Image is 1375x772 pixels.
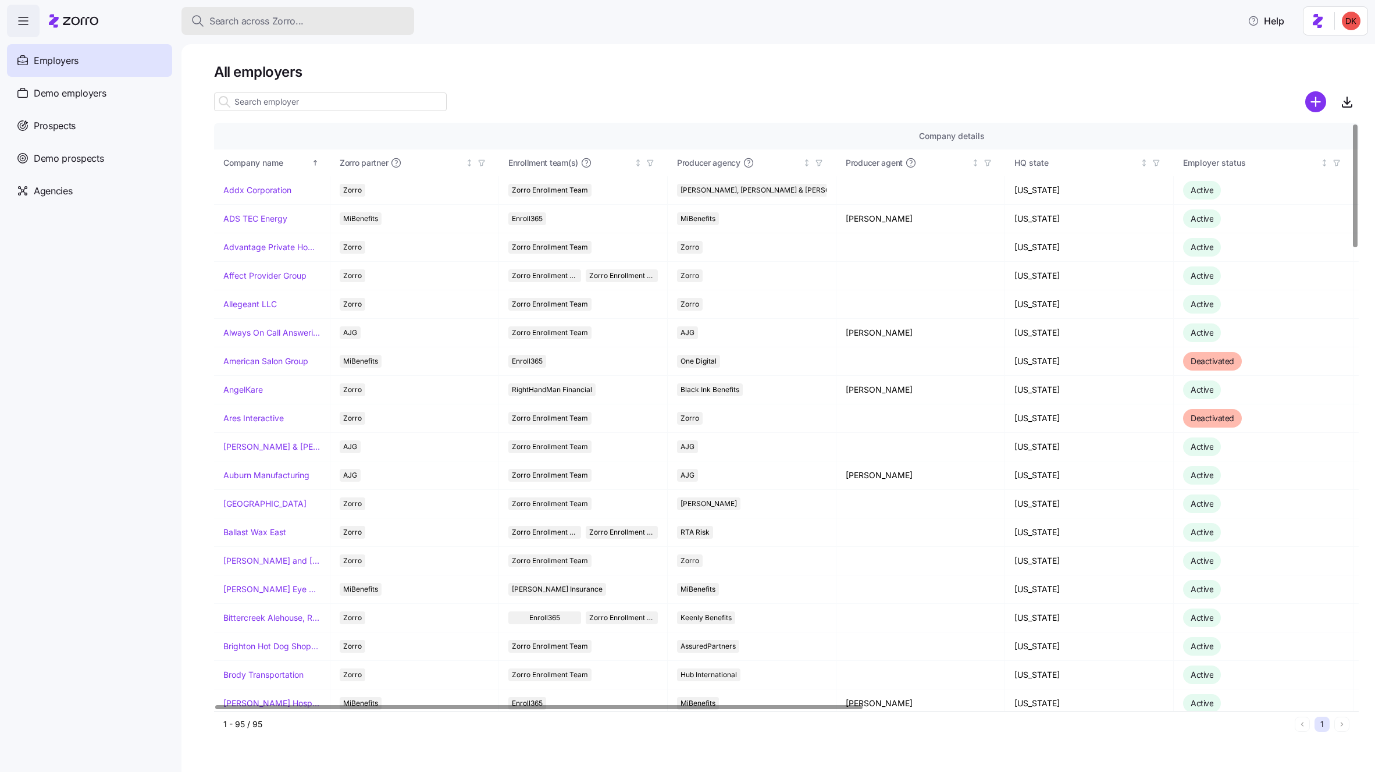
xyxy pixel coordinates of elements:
span: AssuredPartners [681,640,736,653]
th: Producer agentNot sorted [836,150,1005,176]
div: Company name [223,156,309,169]
span: AJG [343,326,357,339]
div: Not sorted [1140,159,1148,167]
span: Enrollment team(s) [508,157,578,169]
span: Zorro Enrollment Team [589,611,655,624]
span: Active [1191,584,1213,594]
span: Active [1191,499,1213,508]
span: Zorro [343,298,362,311]
span: Zorro [343,412,362,425]
span: Active [1191,299,1213,309]
a: Allegeant LLC [223,298,277,310]
span: Keenly Benefits [681,611,732,624]
td: [US_STATE] [1005,376,1174,404]
th: Producer agencyNot sorted [668,150,836,176]
span: Hub International [681,668,737,681]
span: Zorro [681,412,699,425]
a: [PERSON_NAME] Hospitality [223,698,320,709]
span: RightHandMan Financial [512,383,592,396]
span: Zorro [343,269,362,282]
span: Search across Zorro... [209,14,304,29]
th: Company nameSorted ascending [214,150,330,176]
td: [US_STATE] [1005,547,1174,575]
td: [US_STATE] [1005,319,1174,347]
td: [US_STATE] [1005,575,1174,604]
span: Active [1191,527,1213,537]
span: Producer agency [677,157,740,169]
td: [PERSON_NAME] [836,461,1005,490]
a: Employers [7,44,172,77]
h1: All employers [214,63,1359,81]
span: MiBenefits [343,355,378,368]
button: Next page [1334,717,1349,732]
td: [US_STATE] [1005,404,1174,433]
a: ADS TEC Energy [223,213,287,225]
td: [US_STATE] [1005,233,1174,262]
span: Black Ink Benefits [681,383,739,396]
span: Zorro [343,526,362,539]
span: Active [1191,271,1213,280]
td: [US_STATE] [1005,290,1174,319]
span: AJG [343,440,357,453]
span: Zorro Enrollment Experts [589,526,655,539]
span: Employers [34,54,79,68]
span: Enroll365 [512,212,543,225]
td: [PERSON_NAME] [836,689,1005,718]
td: [US_STATE] [1005,490,1174,518]
span: Help [1248,14,1284,28]
span: [PERSON_NAME] [681,497,737,510]
span: Zorro Enrollment Team [512,241,588,254]
td: [US_STATE] [1005,205,1174,233]
span: Zorro Enrollment Team [512,526,578,539]
span: Active [1191,613,1213,622]
a: Brighton Hot Dog Shoppe [223,641,320,652]
td: [US_STATE] [1005,689,1174,718]
span: Zorro [343,640,362,653]
a: AngelKare [223,384,263,396]
span: One Digital [681,355,717,368]
button: Search across Zorro... [181,7,414,35]
div: Employer status [1183,156,1318,169]
span: MiBenefits [343,583,378,596]
th: Employer statusNot sorted [1174,150,1354,176]
span: MiBenefits [343,212,378,225]
span: [PERSON_NAME], [PERSON_NAME] & [PERSON_NAME] [681,184,861,197]
a: [PERSON_NAME] Eye Associates [223,584,320,595]
span: AJG [681,440,694,453]
a: Always On Call Answering Service [223,327,320,339]
span: Zorro Enrollment Team [512,298,588,311]
button: Previous page [1295,717,1310,732]
span: Prospects [34,119,76,133]
a: Ares Interactive [223,412,284,424]
a: Ballast Wax East [223,526,286,538]
div: Not sorted [634,159,642,167]
span: Active [1191,442,1213,451]
span: AJG [343,469,357,482]
div: Not sorted [1320,159,1328,167]
td: [US_STATE] [1005,632,1174,661]
span: MiBenefits [681,212,715,225]
span: Active [1191,185,1213,195]
div: Not sorted [465,159,473,167]
button: Help [1238,9,1294,33]
span: Zorro [681,298,699,311]
span: Zorro [343,668,362,681]
td: [PERSON_NAME] [836,205,1005,233]
span: Zorro Enrollment Team [512,412,588,425]
span: [PERSON_NAME] Insurance [512,583,603,596]
a: [GEOGRAPHIC_DATA] [223,498,307,510]
a: Demo prospects [7,142,172,175]
span: Agencies [34,184,72,198]
span: Enroll365 [529,611,560,624]
span: Zorro [343,497,362,510]
th: HQ stateNot sorted [1005,150,1174,176]
span: Active [1191,698,1213,708]
img: 53e82853980611afef66768ee98075c5 [1342,12,1360,30]
span: AJG [681,326,694,339]
span: Zorro [343,241,362,254]
span: Active [1191,641,1213,651]
span: Zorro [343,554,362,567]
td: [US_STATE] [1005,176,1174,205]
span: Active [1191,385,1213,394]
div: Not sorted [803,159,811,167]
